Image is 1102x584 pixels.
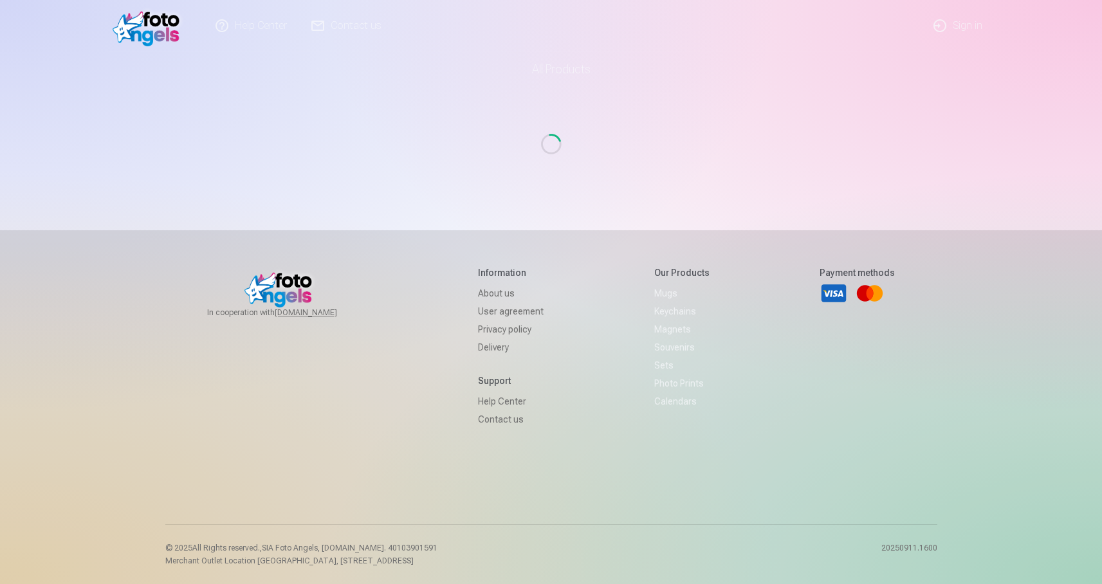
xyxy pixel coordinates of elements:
a: Photo prints [654,374,710,392]
a: User agreement [478,302,544,320]
h5: Our products [654,266,710,279]
a: Keychains [654,302,710,320]
h5: Support [478,374,544,387]
p: Merchant Outlet Location [GEOGRAPHIC_DATA], [STREET_ADDRESS] [165,556,437,566]
a: [DOMAIN_NAME] [275,307,368,318]
p: © 2025 All Rights reserved. , [165,543,437,553]
a: Magnets [654,320,710,338]
a: Contact us [478,410,544,428]
a: Souvenirs [654,338,710,356]
a: About us [478,284,544,302]
a: Mastercard [856,279,884,307]
span: SIA Foto Angels, [DOMAIN_NAME]. 40103901591 [262,543,437,552]
p: 20250911.1600 [881,543,937,566]
span: In cooperation with [207,307,368,318]
a: Help Center [478,392,544,410]
a: Privacy policy [478,320,544,338]
h5: Payment methods [820,266,895,279]
a: Sets [654,356,710,374]
a: Calendars [654,392,710,410]
a: Mugs [654,284,710,302]
a: All products [496,51,606,87]
a: Visa [820,279,848,307]
h5: Information [478,266,544,279]
a: Delivery [478,338,544,356]
img: /v1 [113,5,187,46]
